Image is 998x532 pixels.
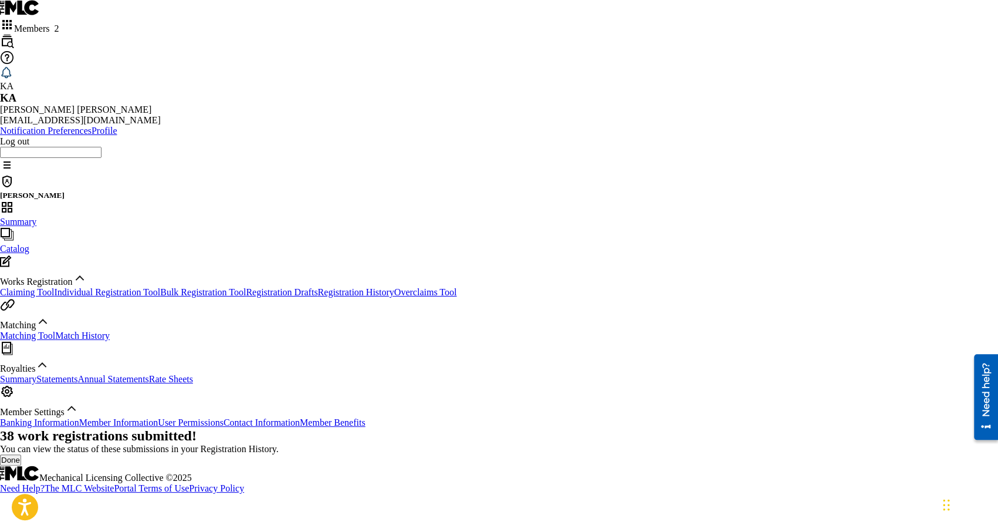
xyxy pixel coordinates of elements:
a: The MLC Website [45,483,114,493]
a: Bulk Registration Tool [160,287,246,297]
a: Privacy Policy [189,483,244,493]
a: Match History [55,331,110,341]
a: Registration Drafts [246,287,317,297]
span: Members [14,23,59,33]
iframe: Resource Center [965,349,998,444]
a: Portal Terms of Use [114,483,189,493]
img: expand [65,401,79,415]
a: Statements [36,374,77,384]
div: Arrastrar [943,487,950,523]
img: expand [35,358,49,372]
a: User Permissions [158,417,224,427]
a: Annual Statements [77,374,148,384]
img: expand [73,271,87,285]
a: Contact Information [224,417,300,427]
span: 2 [54,23,59,33]
a: Overclaims Tool [394,287,457,297]
a: Individual Registration Tool [54,287,160,297]
span: Mechanical Licensing Collective © 2025 [39,473,192,483]
a: Profile [92,126,117,136]
iframe: Chat Widget [939,476,998,532]
a: Member Information [79,417,158,427]
a: Registration History [318,287,394,297]
div: Widget de chat [939,476,998,532]
a: Member Benefits [300,417,366,427]
a: Rate Sheets [149,374,193,384]
img: expand [36,314,50,328]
